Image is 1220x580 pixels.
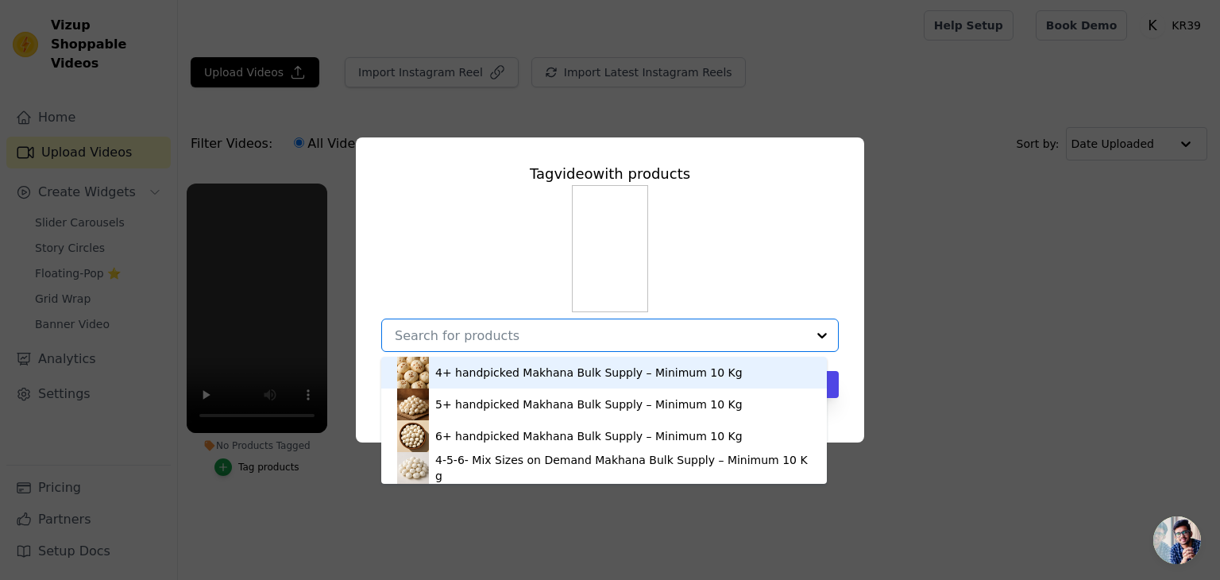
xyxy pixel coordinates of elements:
[381,163,839,185] div: Tag video with products
[435,365,743,381] div: 4+ handpicked Makhana Bulk Supply – Minimum 10 Kg
[397,420,429,452] img: product thumbnail
[1153,516,1201,564] a: Open chat
[435,452,811,484] div: 4-5-6- Mix Sizes on Demand Makhana Bulk Supply – Minimum 10 Kg
[397,357,429,389] img: product thumbnail
[397,389,429,420] img: product thumbnail
[435,396,743,412] div: 5+ handpicked Makhana Bulk Supply – Minimum 10 Kg
[395,328,806,343] input: Search for products
[397,452,429,484] img: product thumbnail
[435,428,743,444] div: 6+ handpicked Makhana Bulk Supply – Minimum 10 Kg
